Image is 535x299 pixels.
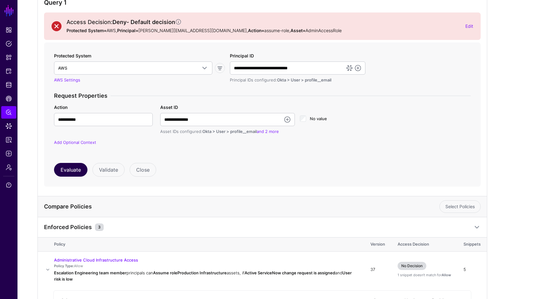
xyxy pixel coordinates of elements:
div: 1 snippet doesn't match for [398,272,451,278]
th: Access Decision [391,238,457,251]
span: Dashboard [6,27,12,33]
strong: Allow [442,273,451,277]
span: Okta > User > profile__email [202,129,257,134]
strong: Production Infrastructure [177,270,227,275]
span: Policies [6,41,12,47]
button: Evaluate [54,163,87,177]
label: Principal ID [230,52,254,59]
h2: Access Decision: [67,19,460,26]
a: Data Lens [1,120,16,132]
a: Policy Lens [1,106,16,119]
span: Okta > User > profile__email [277,77,331,82]
label: Asset ID [160,104,178,110]
a: Select Policies [439,200,481,213]
th: Snippets [457,238,487,251]
a: SGNL [4,4,14,17]
a: CAEP Hub [1,92,16,105]
label: Protected System [54,52,91,59]
strong: Active ServiceNow change request is assigned [245,270,335,275]
p: Allow [54,263,358,269]
span: Policy Lens [6,109,12,115]
a: and 2 more [257,129,279,134]
span: Protected Systems [6,68,12,74]
a: Administrative Cloud Infrastructure Access [54,257,138,262]
span: assets [227,270,240,275]
strong: Protected System= [67,28,107,33]
span: AWS [58,66,67,71]
span: Admin [6,164,12,170]
div: Principal IDs configured: [230,77,365,83]
h4: Enforced Policies [44,224,92,231]
label: Action [54,104,67,110]
p: AWS, [PERSON_NAME][EMAIL_ADDRESS][DOMAIN_NAME] , assume-role , AdminAccessRole [67,27,460,34]
strong: Asset= [290,28,305,33]
th: Version [364,238,391,251]
span: Reports [6,137,12,143]
span: Support [6,182,12,188]
button: Close [130,163,156,177]
a: Admin [1,161,16,174]
strong: Principal= [117,28,138,33]
strong: Assume role [153,270,177,275]
span: Logs [6,150,12,157]
strong: Deny - Default decision [112,19,181,25]
span: Request Properties [54,92,111,99]
strong: Policy Type: [54,264,74,268]
a: Snippets [1,51,16,64]
a: AWS Settings [54,77,80,82]
span: principals can [126,270,153,275]
a: Identity Data Fabric [1,79,16,91]
a: Dashboard [1,24,16,36]
a: Add Optional Context [54,140,96,145]
td: 5 [457,251,487,288]
button: Validate [92,163,125,177]
span: CAEP Hub [6,96,12,102]
strong: Action= [248,28,264,33]
span: Identity Data Fabric [6,82,12,88]
a: Edit [465,23,473,29]
span: No Decision [398,262,426,270]
span: Data Lens [6,123,12,129]
span: Snippets [6,54,12,61]
span: No value [310,116,327,121]
strong: Escalation Engineering team member [54,270,126,275]
a: Logs [1,147,16,160]
small: 3 [95,223,104,231]
a: Policies [1,37,16,50]
a: Protected Systems [1,65,16,77]
a: Reports [1,134,16,146]
th: Policy [54,238,364,251]
td: 37 [364,251,391,288]
h4: Compare Policies [44,203,434,210]
span: , if [240,270,245,275]
span: and [335,270,342,275]
strong: User risk is low [54,270,352,282]
div: Asset IDs configured: [160,129,295,135]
